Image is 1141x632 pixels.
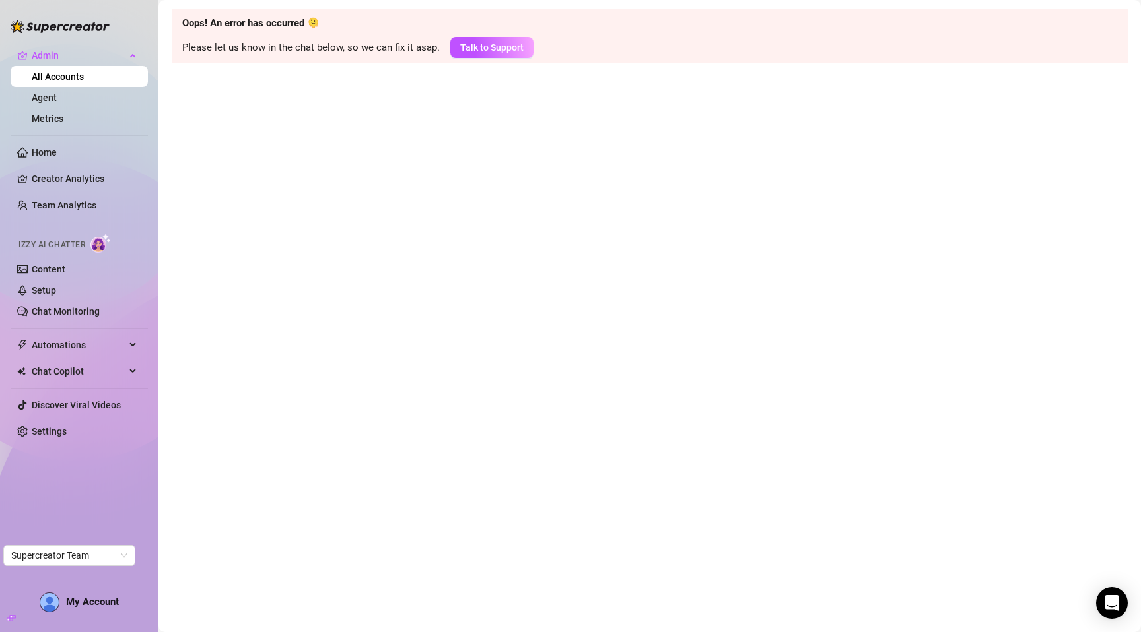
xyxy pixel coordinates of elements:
a: Content [32,264,65,274]
a: Agent [32,92,57,103]
a: Home [32,147,57,158]
img: logo-BBDzfeDw.svg [11,20,110,33]
span: Automations [32,334,125,356]
span: Talk to Support [460,42,524,53]
img: AI Chatter [90,234,111,253]
span: Please let us know in the chat below, so we can fix it asap. [182,42,534,53]
span: Supercreator Team [11,546,127,565]
span: My Account [66,596,119,608]
a: All Accounts [32,71,84,82]
a: Metrics [32,113,63,124]
strong: Oops! An error has occurred 🫠 [182,17,320,29]
span: thunderbolt [17,340,28,350]
a: Team Analytics [32,200,96,210]
span: crown [17,50,28,61]
a: Discover Viral Videos [32,400,121,410]
img: AD_cMMTxCeTpmN1d5MnKJ1j-_uXZCpTKapSSqNGg4PyXtR_tCW7gZXTNmFz2tpVv9LSyNV7ff1CaS4f4q0HLYKULQOwoM5GQR... [40,593,59,612]
span: Chat Copilot [32,361,125,382]
a: Creator Analytics [32,168,137,189]
button: Talk to Support [450,37,534,58]
span: build [7,614,16,623]
a: Settings [32,426,67,437]
a: Chat Monitoring [32,306,100,317]
a: Setup [32,285,56,296]
span: Izzy AI Chatter [18,239,85,251]
span: Admin [32,45,125,66]
img: Chat Copilot [17,367,26,376]
div: Open Intercom Messenger [1096,587,1128,619]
